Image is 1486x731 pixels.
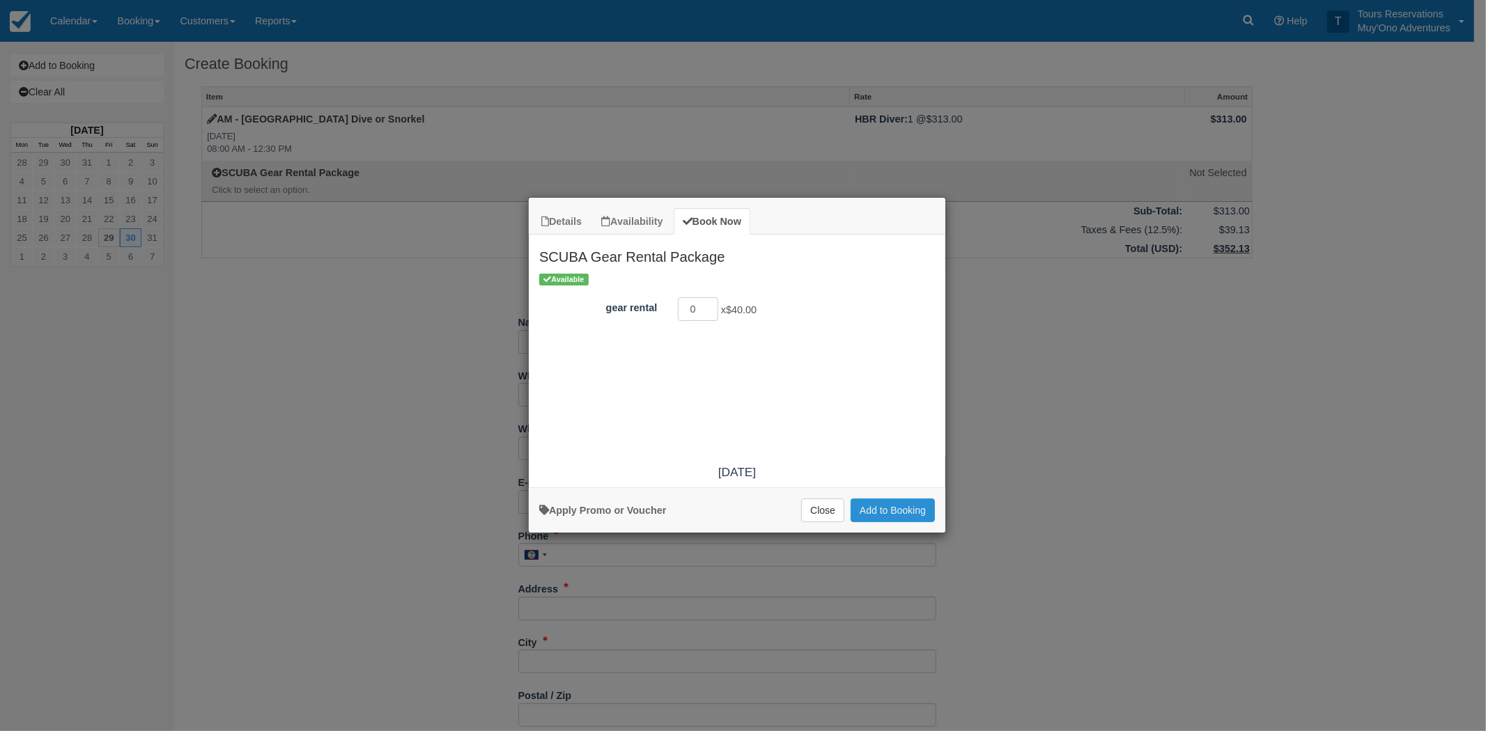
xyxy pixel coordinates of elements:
a: Details [532,208,591,235]
label: gear rental [529,296,667,315]
div: Item Modal [529,235,945,480]
span: [DATE] [718,465,756,479]
a: Book Now [674,208,750,235]
input: gear rental [678,297,718,321]
a: Apply Voucher [539,505,666,516]
span: $40.00 [726,305,757,316]
a: Availability [592,208,672,235]
span: Available [539,274,589,285]
button: Close [801,498,844,522]
h2: SCUBA Gear Rental Package [529,235,945,271]
span: x [721,305,757,316]
button: Add to Booking [851,498,935,522]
